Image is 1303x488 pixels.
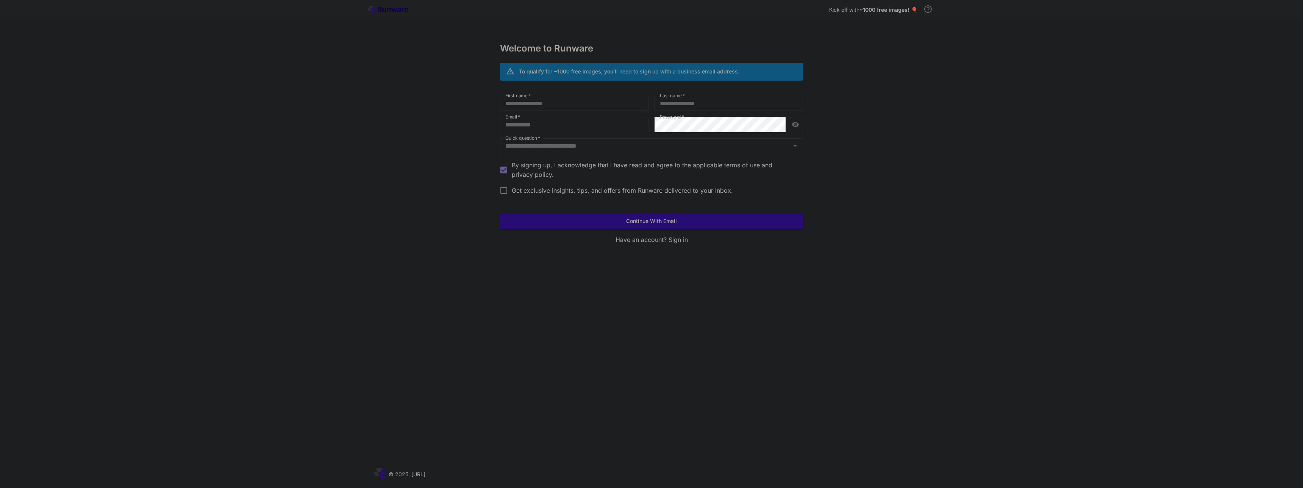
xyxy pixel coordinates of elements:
button: By signing up, I acknowledge that I have read and agree to the applicable terms of use and [512,170,554,179]
div: To qualify for ~1000 free images, you’ll need to sign up with a business email address. [519,67,739,75]
label: Last name [660,92,685,99]
button: toggle password visibility [789,118,802,131]
button: Sign in [669,235,688,245]
p: privacy policy. [512,170,554,179]
h3: Welcome to Runware [500,43,803,54]
button: By signing up, I acknowledge that I have read and agree to the applicable and privacy policy. [724,161,760,170]
span: Kick off with [829,6,859,13]
p: terms of use [724,161,760,170]
label: Password [660,114,684,120]
label: Email [505,114,520,120]
button: Open [790,140,800,151]
button: Continue with email [500,214,803,229]
button: In order to qualify for free credit, you need to sign up with a business email address and click ... [920,2,936,17]
span: Get exclusive insights, tips, and offers from Runware delivered to your inbox. [512,186,733,195]
label: First name [505,92,531,99]
p: By signing up, I acknowledge that I have read and agree to the applicable and [512,161,797,179]
label: Quick question [505,135,540,141]
p: Have an account? [500,235,803,245]
span: ~1000 free images! 🎈 [859,6,917,13]
p: © 2025, [URL] [389,470,425,478]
